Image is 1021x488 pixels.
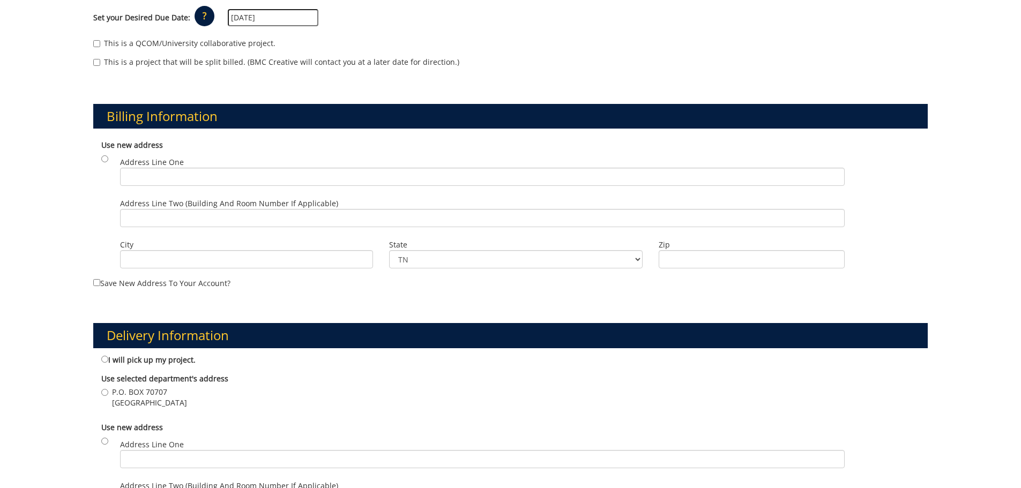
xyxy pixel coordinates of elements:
input: P.O. BOX 70707 [GEOGRAPHIC_DATA] [101,389,108,396]
label: Address Line One [120,439,845,468]
label: I will pick up my project. [101,354,196,365]
input: This is a project that will be split billed. (BMC Creative will contact you at a later date for d... [93,59,100,66]
input: MM/DD/YYYY [228,9,318,26]
input: City [120,250,374,268]
p: ? [195,6,214,26]
label: State [389,239,643,250]
input: Address Line Two (Building and Room Number if applicable) [120,209,845,227]
b: Use selected department's address [101,373,228,384]
input: Zip [659,250,845,268]
h3: Delivery Information [93,323,928,348]
label: City [120,239,374,250]
label: This is a QCOM/University collaborative project. [93,38,275,49]
b: Use new address [101,140,163,150]
input: Address Line One [120,450,845,468]
span: [GEOGRAPHIC_DATA] [112,397,187,408]
label: Zip [659,239,845,250]
span: P.O. BOX 70707 [112,387,187,397]
label: Address Line Two (Building and Room Number if applicable) [120,198,845,227]
b: Use new address [101,422,163,432]
input: Address Line One [120,168,845,186]
input: This is a QCOM/University collaborative project. [93,40,100,47]
label: Set your Desired Due Date: [93,12,190,23]
input: I will pick up my project. [101,356,108,363]
label: Address Line One [120,157,845,186]
h3: Billing Information [93,104,928,129]
input: Save new address to your account? [93,279,100,286]
label: This is a project that will be split billed. (BMC Creative will contact you at a later date for d... [93,57,459,67]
